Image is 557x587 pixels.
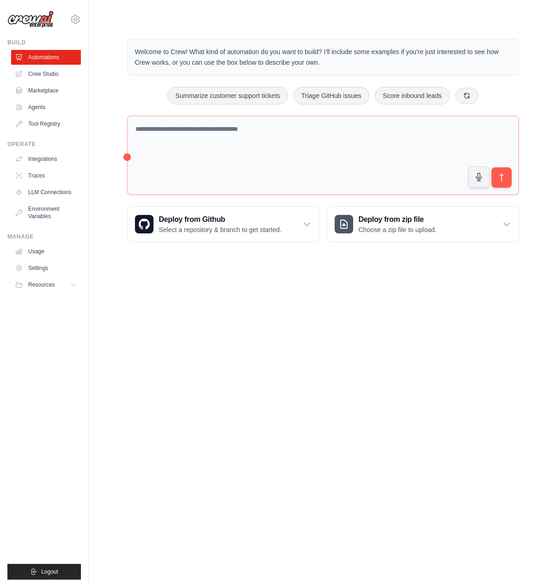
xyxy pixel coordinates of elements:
button: Resources [11,277,81,292]
p: Choose a zip file to upload. [359,225,437,234]
a: Integrations [11,152,81,166]
span: Resources [28,281,55,288]
h3: Deploy from zip file [359,214,437,225]
a: Marketplace [11,83,81,98]
a: Usage [11,244,81,259]
div: Operate [7,141,81,148]
a: Traces [11,168,81,183]
a: LLM Connections [11,185,81,200]
button: Triage GitHub issues [294,87,369,104]
p: Welcome to Crew! What kind of automation do you want to build? I'll include some examples if you'... [135,47,511,68]
a: Environment Variables [11,202,81,224]
a: Crew Studio [11,67,81,81]
button: Logout [7,564,81,580]
div: Manage [7,233,81,240]
a: Automations [11,50,81,65]
a: Tool Registry [11,116,81,131]
h3: Deploy from Github [159,214,282,225]
p: Select a repository & branch to get started. [159,225,282,234]
a: Agents [11,100,81,115]
a: Settings [11,261,81,275]
div: Build [7,39,81,46]
img: Logo [7,11,54,28]
span: Logout [41,568,58,575]
button: Summarize customer support tickets [167,87,288,104]
button: Score inbound leads [375,87,450,104]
